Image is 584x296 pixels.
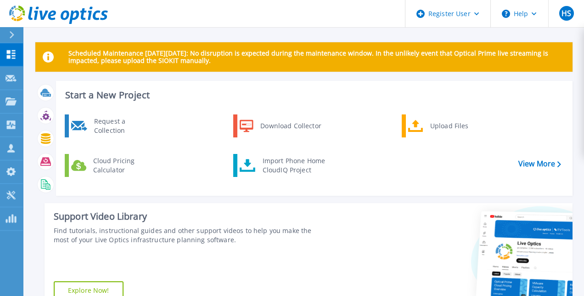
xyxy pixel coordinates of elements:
p: Scheduled Maintenance [DATE][DATE]: No disruption is expected during the maintenance window. In t... [68,50,565,64]
div: Cloud Pricing Calculator [89,156,157,175]
a: Request a Collection [65,114,159,137]
span: HS [562,10,571,17]
div: Upload Files [426,117,494,135]
div: Request a Collection [90,117,157,135]
div: Import Phone Home CloudIQ Project [258,156,330,175]
a: Upload Files [402,114,496,137]
div: Support Video Library [54,211,328,222]
a: Download Collector [233,114,327,137]
div: Download Collector [256,117,325,135]
div: Find tutorials, instructional guides and other support videos to help you make the most of your L... [54,226,328,245]
h3: Start a New Project [65,90,561,100]
a: View More [518,159,561,168]
a: Cloud Pricing Calculator [65,154,159,177]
